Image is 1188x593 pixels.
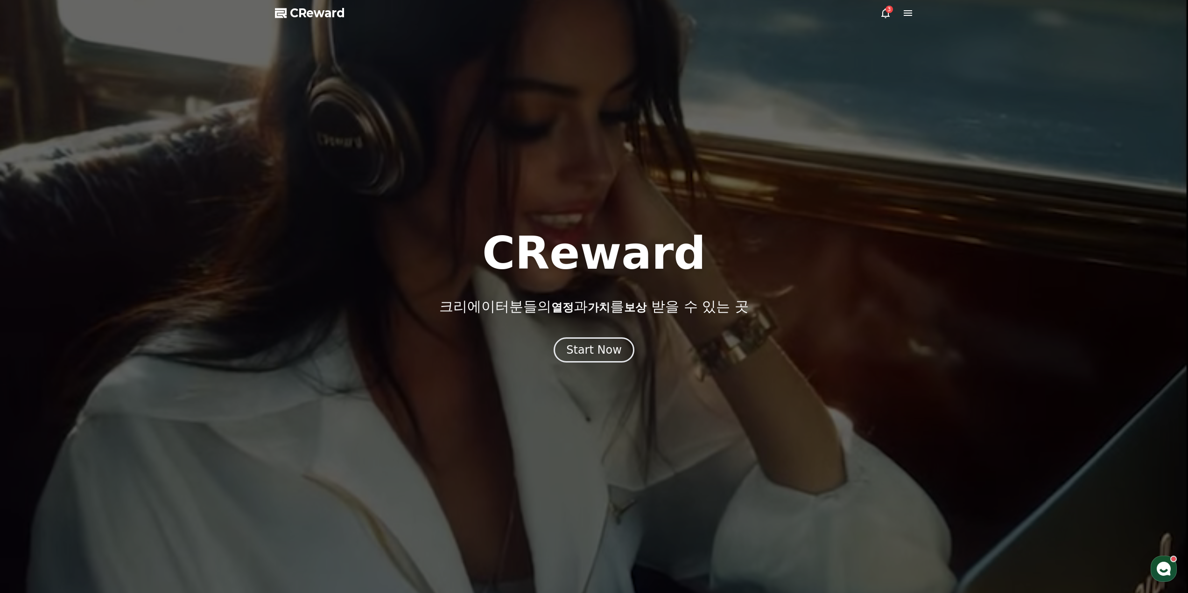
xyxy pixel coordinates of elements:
[120,296,179,319] a: 설정
[482,231,706,276] h1: CReward
[275,6,345,21] a: CReward
[566,342,622,357] div: Start Now
[439,298,748,315] p: 크리에이터분들의 과 를 받을 수 있는 곳
[551,301,574,314] span: 열정
[290,6,345,21] span: CReward
[144,310,155,317] span: 설정
[554,337,634,363] button: Start Now
[886,6,893,13] div: 3
[880,7,891,19] a: 3
[3,296,62,319] a: 홈
[29,310,35,317] span: 홈
[624,301,647,314] span: 보상
[62,296,120,319] a: 대화
[554,347,634,356] a: Start Now
[85,310,97,318] span: 대화
[588,301,610,314] span: 가치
